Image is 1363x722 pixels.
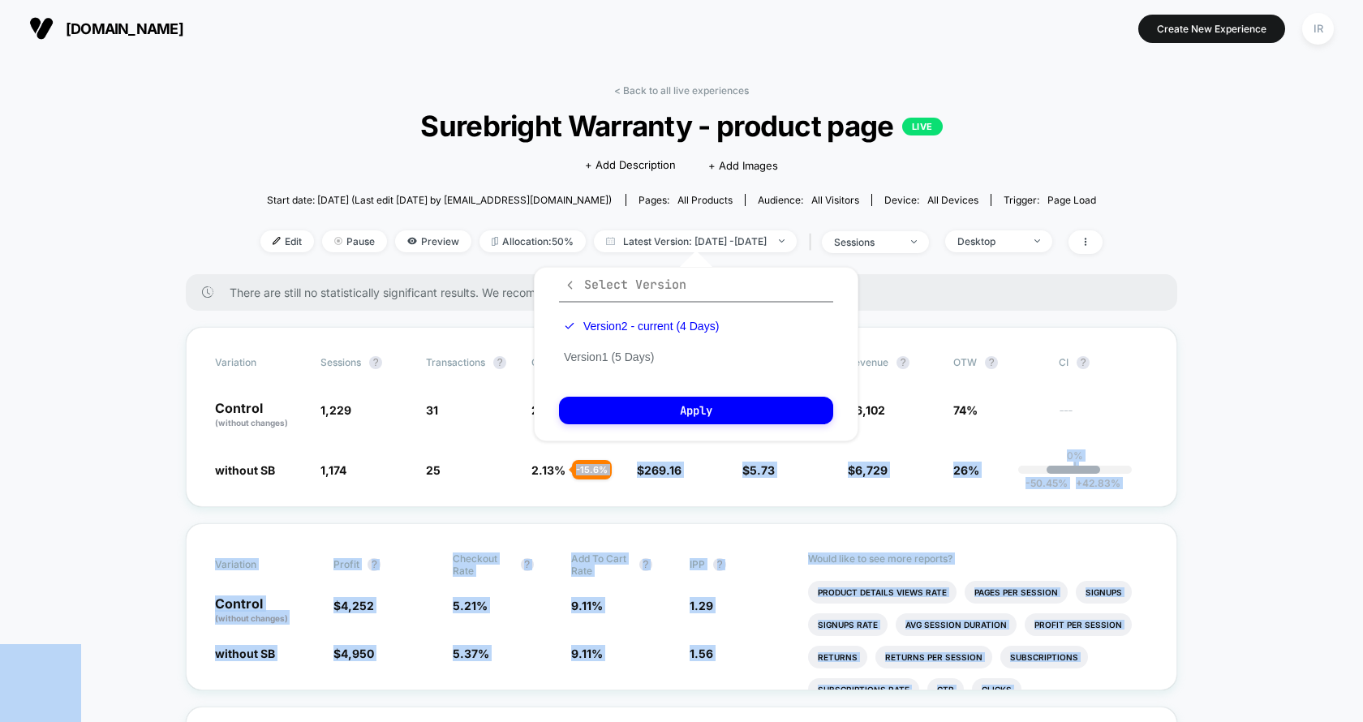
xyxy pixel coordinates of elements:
[808,552,1148,565] p: Would like to see more reports?
[808,613,888,636] li: Signups Rate
[341,647,374,660] span: 4,950
[594,230,797,252] span: Latest Version: [DATE] - [DATE]
[875,646,992,668] li: Returns Per Session
[848,463,888,477] span: $
[571,552,631,577] span: Add To Cart Rate
[896,356,909,369] button: ?
[426,356,485,368] span: Transactions
[215,597,317,625] p: Control
[453,647,489,660] span: 5.37 %
[215,463,275,477] span: without SB
[453,599,488,612] span: 5.21 %
[1004,194,1096,206] div: Trigger:
[871,194,991,206] span: Device:
[690,558,705,570] span: IPP
[911,240,917,243] img: end
[215,418,288,428] span: (without changes)
[639,558,652,571] button: ?
[334,237,342,245] img: end
[953,356,1043,369] span: OTW
[260,230,314,252] span: Edit
[953,463,979,477] span: 26%
[1000,646,1088,668] li: Subscriptions
[559,397,833,424] button: Apply
[564,277,686,293] span: Select Version
[215,356,304,369] span: Variation
[369,356,382,369] button: ?
[267,194,612,206] span: Start date: [DATE] (Last edit [DATE] by [EMAIL_ADDRESS][DOMAIN_NAME])
[395,230,471,252] span: Preview
[677,194,733,206] span: all products
[896,613,1017,636] li: Avg Session Duration
[713,558,726,571] button: ?
[572,460,612,479] div: - 15.6 %
[808,678,919,701] li: Subscriptions Rate
[639,194,733,206] div: Pages:
[215,552,304,577] span: Variation
[965,581,1068,604] li: Pages Per Session
[927,194,978,206] span: all devices
[1034,239,1040,243] img: end
[927,678,964,701] li: Ctr
[479,230,586,252] span: Allocation: 50%
[614,84,749,97] a: < Back to all live experiences
[972,678,1021,701] li: Clicks
[690,647,713,660] span: 1.56
[559,319,724,333] button: Version2 - current (4 Days)
[1059,406,1148,429] span: ---
[1073,462,1077,474] p: |
[902,118,943,135] p: LIVE
[571,647,603,660] span: 9.11 %
[1076,477,1082,489] span: +
[215,402,304,429] p: Control
[855,463,888,477] span: 6,729
[341,599,374,612] span: 4,252
[320,463,346,477] span: 1,174
[559,276,833,303] button: Select Version
[230,286,1145,299] span: There are still no statistically significant results. We recommend waiting a few more days
[708,159,778,172] span: + Add Images
[637,463,681,477] span: $
[957,235,1022,247] div: Desktop
[1138,15,1285,43] button: Create New Experience
[758,194,859,206] div: Audience:
[333,599,374,612] span: $
[426,463,441,477] span: 25
[1025,477,1068,489] span: -50.45 %
[808,581,957,604] li: Product Details Views Rate
[1076,581,1132,604] li: Signups
[1067,449,1083,462] p: 0%
[24,15,188,41] button: [DOMAIN_NAME]
[1025,613,1132,636] li: Profit Per Session
[779,239,785,243] img: end
[559,350,659,364] button: Version1 (5 Days)
[606,237,615,245] img: calendar
[521,558,534,571] button: ?
[1302,13,1334,45] div: IR
[215,613,288,623] span: (without changes)
[492,237,498,246] img: rebalance
[29,16,54,41] img: Visually logo
[1047,194,1096,206] span: Page Load
[333,558,359,570] span: Profit
[273,237,281,245] img: edit
[1297,12,1339,45] button: IR
[1068,477,1120,489] span: 42.83 %
[493,356,506,369] button: ?
[322,230,387,252] span: Pause
[571,599,603,612] span: 9.11 %
[808,646,867,668] li: Returns
[320,403,351,417] span: 1,229
[426,403,438,417] span: 31
[531,463,565,477] span: 2.13 %
[585,157,676,174] span: + Add Description
[320,356,361,368] span: Sessions
[1077,356,1090,369] button: ?
[368,558,381,571] button: ?
[834,236,899,248] div: sessions
[1059,356,1148,369] span: CI
[644,463,681,477] span: 269.16
[333,647,374,660] span: $
[811,194,859,206] span: All Visitors
[805,230,822,254] span: |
